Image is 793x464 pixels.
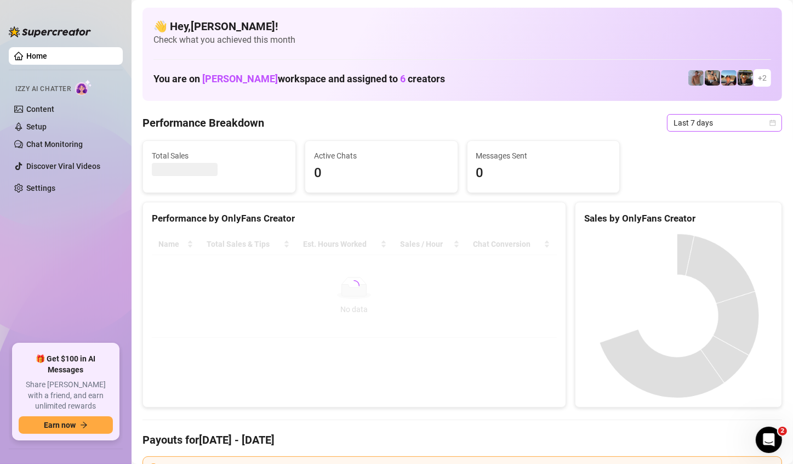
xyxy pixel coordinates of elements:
div: Sales by OnlyFans Creator [584,211,773,226]
img: logo-BBDzfeDw.svg [9,26,91,37]
span: Check what you achieved this month [153,34,771,46]
a: Discover Viral Videos [26,162,100,171]
h4: Performance Breakdown [142,115,264,131]
span: 0 [476,163,611,184]
span: Messages Sent [476,150,611,162]
span: 2 [778,427,787,435]
span: 6 [400,73,406,84]
span: Earn now [44,421,76,429]
iframe: Intercom live chat [756,427,782,453]
img: AI Chatter [75,80,92,95]
h4: 👋 Hey, [PERSON_NAME] ! [153,19,771,34]
span: Izzy AI Chatter [15,84,71,94]
span: Active Chats [314,150,449,162]
img: George [705,70,720,86]
span: 🎁 Get $100 in AI Messages [19,354,113,375]
span: Last 7 days [674,115,775,131]
button: Earn nowarrow-right [19,416,113,434]
h1: You are on workspace and assigned to creators [153,73,445,85]
a: Chat Monitoring [26,140,83,149]
a: Content [26,105,54,114]
span: 0 [314,163,449,184]
h4: Payouts for [DATE] - [DATE] [142,432,782,448]
span: loading [348,280,360,292]
a: Settings [26,184,55,193]
span: Total Sales [152,150,287,162]
span: + 2 [758,72,767,84]
img: Joey [688,70,704,86]
img: Nathan [738,70,753,86]
span: Share [PERSON_NAME] with a friend, and earn unlimited rewards [19,380,113,412]
div: Performance by OnlyFans Creator [152,211,557,226]
a: Setup [26,122,47,131]
img: Zach [721,70,737,86]
a: Home [26,52,47,60]
span: [PERSON_NAME] [202,73,278,84]
span: calendar [769,120,776,126]
span: arrow-right [80,421,88,429]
